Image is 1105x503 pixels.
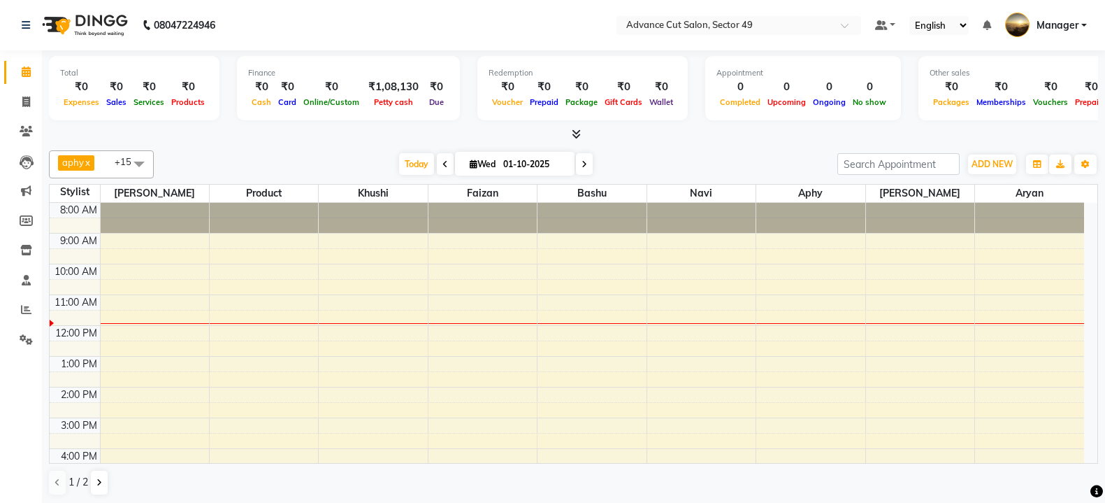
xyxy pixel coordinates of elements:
img: logo [36,6,131,45]
div: Appointment [716,67,890,79]
div: ₹0 [130,79,168,95]
span: Online/Custom [300,97,363,107]
span: No show [849,97,890,107]
span: Petty cash [370,97,417,107]
div: Total [60,67,208,79]
span: Manager [1037,18,1078,33]
span: Wed [466,159,499,169]
div: ₹1,08,130 [363,79,424,95]
div: 0 [764,79,809,95]
img: Manager [1005,13,1030,37]
span: [PERSON_NAME] [866,185,974,202]
span: Navi [647,185,756,202]
div: ₹0 [930,79,973,95]
div: ₹0 [103,79,130,95]
span: Sales [103,97,130,107]
div: ₹0 [60,79,103,95]
div: ₹0 [424,79,449,95]
div: 9:00 AM [57,234,100,248]
span: aphy [756,185,865,202]
span: aphy [62,157,84,168]
span: Voucher [489,97,526,107]
span: [PERSON_NAME] [101,185,209,202]
span: Aryan [975,185,1084,202]
span: product [210,185,318,202]
div: 3:00 PM [58,418,100,433]
input: 2025-10-01 [499,154,569,175]
div: ₹0 [973,79,1030,95]
span: Upcoming [764,97,809,107]
span: Today [399,153,434,175]
div: ₹0 [248,79,275,95]
div: ₹0 [489,79,526,95]
span: bashu [537,185,646,202]
span: Due [426,97,447,107]
span: Package [562,97,601,107]
div: 0 [716,79,764,95]
span: Memberships [973,97,1030,107]
div: 0 [809,79,849,95]
span: 1 / 2 [68,475,88,490]
div: ₹0 [300,79,363,95]
span: Products [168,97,208,107]
button: ADD NEW [968,155,1016,174]
span: Completed [716,97,764,107]
span: Packages [930,97,973,107]
div: Redemption [489,67,677,79]
span: Prepaid [526,97,562,107]
div: ₹0 [1030,79,1071,95]
div: Finance [248,67,449,79]
span: Vouchers [1030,97,1071,107]
div: Stylist [50,185,100,199]
div: 10:00 AM [52,264,100,279]
span: ADD NEW [972,159,1013,169]
div: 2:00 PM [58,388,100,402]
div: 8:00 AM [57,203,100,218]
input: Search Appointment [837,153,960,175]
div: ₹0 [168,79,208,95]
div: 0 [849,79,890,95]
span: Services [130,97,168,107]
div: 1:00 PM [58,357,100,371]
div: 4:00 PM [58,449,100,464]
a: x [84,157,90,168]
span: faizan [428,185,537,202]
div: 11:00 AM [52,295,100,310]
span: khushi [319,185,427,202]
div: 12:00 PM [52,326,100,341]
div: ₹0 [275,79,300,95]
span: Ongoing [809,97,849,107]
span: +15 [115,156,142,167]
div: ₹0 [601,79,646,95]
div: ₹0 [562,79,601,95]
span: Expenses [60,97,103,107]
span: Card [275,97,300,107]
span: Cash [248,97,275,107]
b: 08047224946 [154,6,215,45]
div: ₹0 [526,79,562,95]
div: ₹0 [646,79,677,95]
span: Wallet [646,97,677,107]
span: Gift Cards [601,97,646,107]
